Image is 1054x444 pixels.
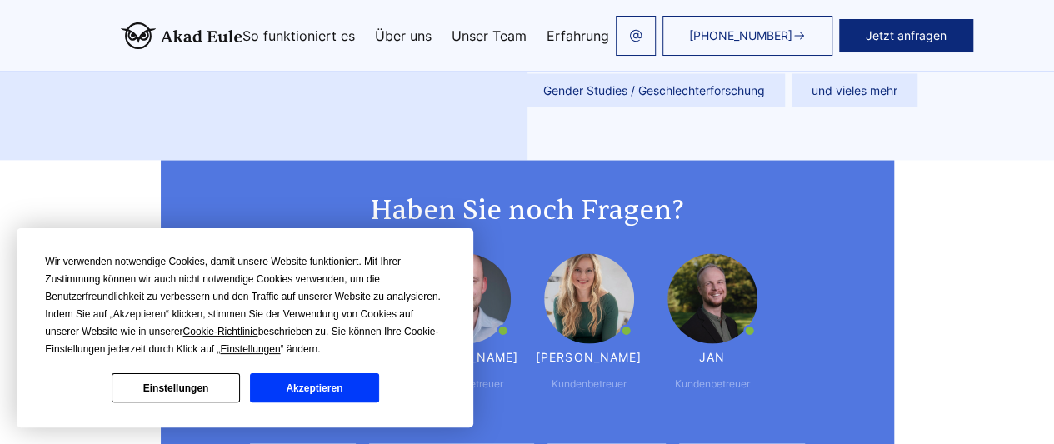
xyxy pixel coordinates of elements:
[242,29,355,42] a: So funktioniert es
[629,29,642,42] img: email
[536,350,642,363] div: [PERSON_NAME]
[792,73,917,107] span: und vieles mehr
[250,373,378,402] button: Akzeptieren
[552,377,627,390] div: Kundenbetreuer
[375,29,432,42] a: Über uns
[675,377,750,390] div: Kundenbetreuer
[194,193,861,227] h2: Haben Sie noch Fragen?
[662,16,832,56] a: [PHONE_NUMBER]
[544,253,634,343] img: Irene
[428,377,503,390] div: Kundenbetreuer
[839,19,973,52] button: Jetzt anfragen
[17,228,473,427] div: Cookie Consent Prompt
[523,73,785,107] span: Gender Studies / Geschlechterforschung
[547,29,609,42] a: Erfahrung
[667,253,757,343] img: Jan
[121,22,242,49] img: logo
[183,326,258,337] span: Cookie-Richtlinie
[112,373,240,402] button: Einstellungen
[689,29,792,42] span: [PHONE_NUMBER]
[220,343,280,355] span: Einstellungen
[699,350,725,363] div: Jan
[45,253,445,358] div: Wir verwenden notwendige Cookies, damit unsere Website funktioniert. Mit Ihrer Zustimmung können ...
[452,29,527,42] a: Unser Team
